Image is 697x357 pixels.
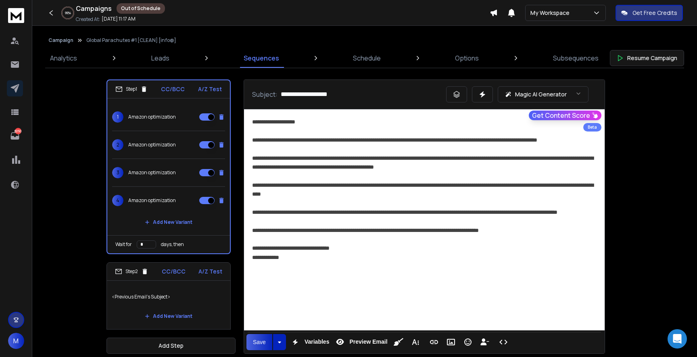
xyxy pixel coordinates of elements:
p: Get Free Credits [632,9,677,17]
button: Get Content Score [529,111,601,120]
p: Amazon optimization [128,142,176,148]
span: Variables [303,338,331,345]
button: Save [246,334,272,350]
div: Out of Schedule [117,3,165,14]
p: 8250 [15,128,21,134]
li: Step2CC/BCCA/Z Test<Previous Email's Subject>Add New VariantWait fordays, then [106,262,231,348]
p: CC/BCC [162,267,186,276]
p: Amazon optimization [128,114,176,120]
p: A/Z Test [198,85,222,93]
button: Insert Image (⌘P) [443,334,459,350]
span: 2 [112,139,123,150]
button: Emoticons [460,334,476,350]
p: A/Z Test [198,267,222,276]
span: 3 [112,167,123,178]
img: logo [8,8,24,23]
h1: Campaigns [76,4,112,13]
p: Amazon optimization [128,169,176,176]
p: Global Parachutes #1 [CLEAN] [info@] [86,37,176,44]
button: M [8,333,24,349]
div: Beta [583,123,601,132]
div: Open Intercom Messenger [668,329,687,349]
span: 1 [112,111,123,123]
li: Step1CC/BCCA/Z Test1Amazon optimization2Amazon optimization3Amazon optimization4Amazon optimizati... [106,79,231,254]
button: More Text [408,334,423,350]
p: Options [455,53,479,63]
button: Clean HTML [391,334,406,350]
button: Insert Unsubscribe Link [477,334,492,350]
p: Sequences [244,53,279,63]
button: Add New Variant [138,308,199,324]
p: 99 % [65,10,71,15]
button: Insert Link (⌘K) [426,334,442,350]
span: Preview Email [348,338,389,345]
p: CC/BCC [161,85,185,93]
p: Leads [151,53,169,63]
button: Campaign [48,37,73,44]
button: Add New Variant [138,214,199,230]
button: Resume Campaign [610,50,684,66]
p: [DATE] 11:17 AM [102,16,136,22]
a: Subsequences [548,48,603,68]
button: Code View [496,334,511,350]
p: Created At: [76,16,100,23]
a: Options [450,48,484,68]
p: days, then [161,241,184,248]
button: Preview Email [332,334,389,350]
span: 4 [112,195,123,206]
button: Add Step [106,338,236,354]
p: Subsequences [553,53,599,63]
a: Analytics [45,48,82,68]
div: Step 2 [115,268,148,275]
a: Schedule [348,48,386,68]
p: Analytics [50,53,77,63]
p: Amazon optimization [128,197,176,204]
button: Magic AI Generator [498,86,588,102]
a: 8250 [7,128,23,144]
button: Variables [288,334,331,350]
a: Sequences [239,48,284,68]
a: Leads [146,48,174,68]
p: <Previous Email's Subject> [112,286,225,308]
button: Get Free Credits [616,5,683,21]
p: Wait for [115,241,132,248]
p: Magic AI Generator [515,90,567,98]
p: Schedule [353,53,381,63]
div: Step 1 [115,86,148,93]
p: My Workspace [530,9,573,17]
p: Subject: [252,90,278,99]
